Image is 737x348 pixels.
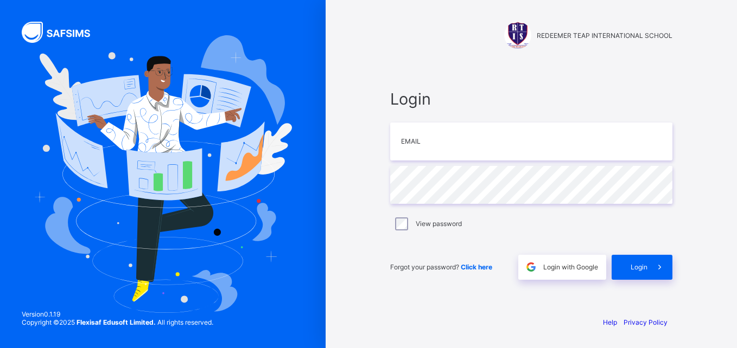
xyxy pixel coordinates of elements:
[77,318,156,326] strong: Flexisaf Edusoft Limited.
[416,220,462,228] label: View password
[603,318,617,326] a: Help
[525,261,537,273] img: google.396cfc9801f0270233282035f929180a.svg
[537,31,672,40] span: REDEEMER TEAP INTERNATIONAL SCHOOL
[390,263,492,271] span: Forgot your password?
[543,263,598,271] span: Login with Google
[624,318,668,326] a: Privacy Policy
[22,22,103,43] img: SAFSIMS Logo
[461,263,492,271] a: Click here
[22,310,213,318] span: Version 0.1.19
[390,89,672,108] span: Login
[22,318,213,326] span: Copyright © 2025 All rights reserved.
[34,35,292,313] img: Hero Image
[631,263,647,271] span: Login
